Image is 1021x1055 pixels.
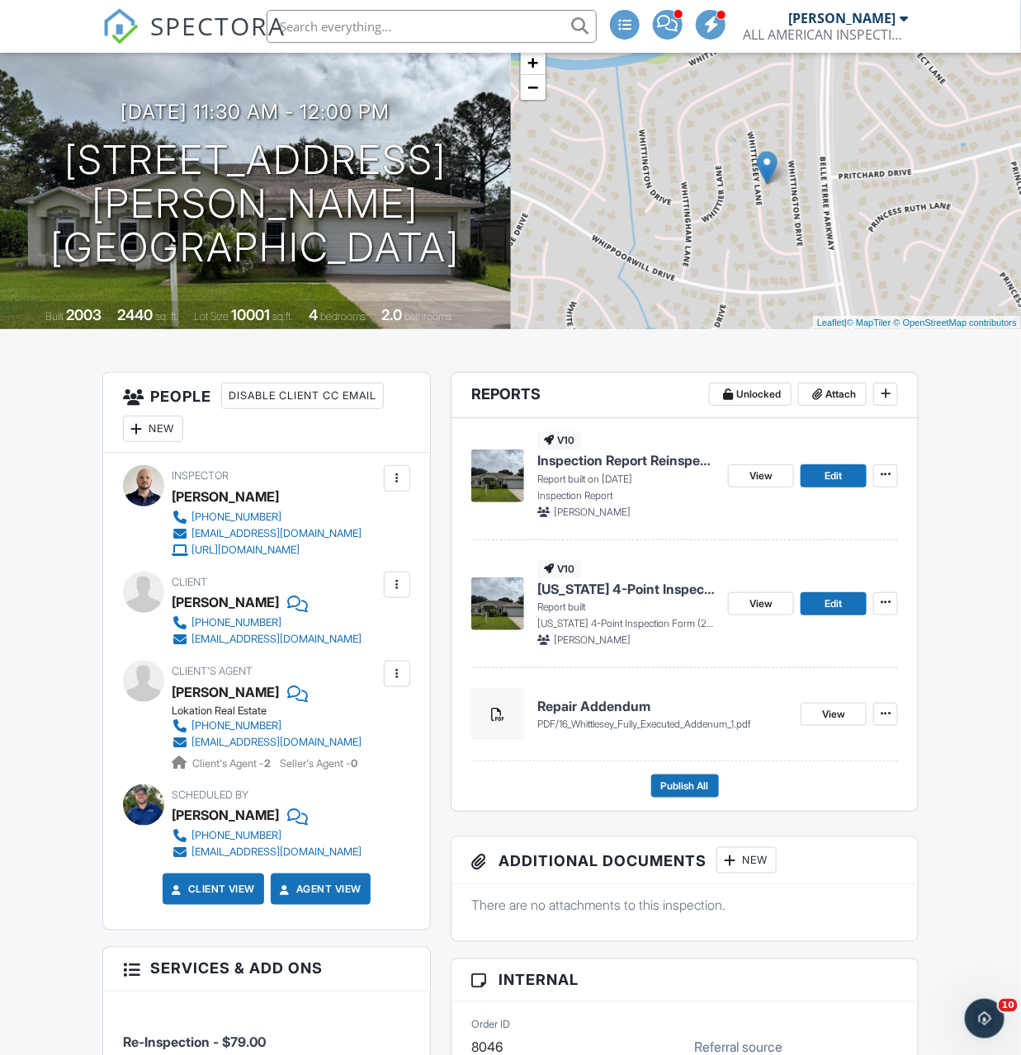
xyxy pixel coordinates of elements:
[847,318,891,327] a: © MapTiler
[471,897,898,915] p: There are no attachments to this inspection.
[272,310,293,323] span: sq.ft.
[192,757,273,770] span: Client's Agent -
[264,757,271,770] strong: 2
[172,469,229,482] span: Inspector
[172,484,279,509] div: [PERSON_NAME]
[168,881,256,897] a: Client View
[191,633,362,646] div: [EMAIL_ADDRESS][DOMAIN_NAME]
[894,318,1017,327] a: © OpenStreetMap contributors
[103,373,430,453] h3: People
[172,509,362,525] a: [PHONE_NUMBER]
[26,139,485,269] h1: [STREET_ADDRESS][PERSON_NAME] [GEOGRAPHIC_DATA]
[121,101,390,123] h3: [DATE] 11:30 am - 12:00 pm
[191,845,362,859] div: [EMAIL_ADDRESS][DOMAIN_NAME]
[102,8,139,45] img: The Best Home Inspection Software - Spectora
[191,829,281,842] div: [PHONE_NUMBER]
[191,511,281,524] div: [PHONE_NUMBER]
[102,22,286,57] a: SPECTORA
[999,999,1018,1012] span: 10
[280,757,357,770] span: Seller's Agent -
[155,310,178,323] span: sq. ft.
[221,383,384,409] div: Disable Client CC Email
[191,527,362,540] div: [EMAIL_ADDRESS][DOMAIN_NAME]
[231,306,270,323] div: 10001
[404,310,451,323] span: bathrooms
[172,542,362,558] a: [URL][DOMAIN_NAME]
[172,576,207,588] span: Client
[123,1034,266,1051] span: Re-Inspection - $79.00
[172,803,279,827] div: [PERSON_NAME]
[451,959,918,1002] h3: Internal
[813,316,1021,330] div: |
[103,948,430,991] h3: Services & Add ons
[743,26,908,43] div: ALL AMERICAN INSPECTION SERVICES
[521,75,546,100] a: Zoom out
[172,704,375,718] div: Lokation Real Estate
[267,10,597,43] input: Search everything...
[451,837,918,884] h3: Additional Documents
[150,8,286,43] span: SPECTORA
[172,665,253,677] span: Client's Agent
[521,50,546,75] a: Zoom in
[471,1017,510,1032] label: Order ID
[172,590,279,615] div: [PERSON_NAME]
[191,719,281,732] div: [PHONE_NUMBER]
[191,736,362,749] div: [EMAIL_ADDRESS][DOMAIN_NAME]
[191,544,300,557] div: [URL][DOMAIN_NAME]
[172,789,248,801] span: Scheduled By
[172,680,279,704] div: [PERSON_NAME]
[191,616,281,629] div: [PHONE_NUMBER]
[172,525,362,542] a: [EMAIL_ADDRESS][DOMAIN_NAME]
[788,10,896,26] div: [PERSON_NAME]
[123,416,183,442] div: New
[172,631,362,648] a: [EMAIL_ADDRESS][DOMAIN_NAME]
[381,306,402,323] div: 2.0
[172,718,362,734] a: [PHONE_NUMBER]
[965,999,1004,1039] iframe: Intercom live chat
[309,306,318,323] div: 4
[817,318,844,327] a: Leaflet
[172,615,362,631] a: [PHONE_NUMBER]
[277,881,362,897] a: Agent View
[45,310,64,323] span: Built
[66,306,102,323] div: 2003
[320,310,366,323] span: bedrooms
[194,310,229,323] span: Lot Size
[172,844,362,860] a: [EMAIL_ADDRESS][DOMAIN_NAME]
[351,757,357,770] strong: 0
[117,306,153,323] div: 2440
[172,734,362,751] a: [EMAIL_ADDRESS][DOMAIN_NAME]
[172,827,362,844] a: [PHONE_NUMBER]
[716,847,777,874] div: New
